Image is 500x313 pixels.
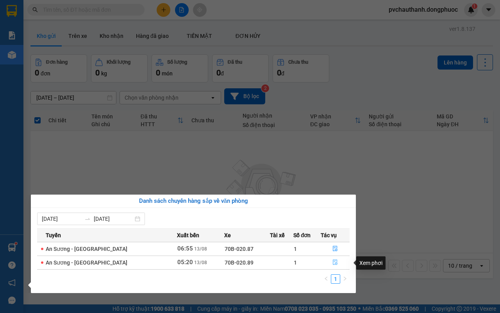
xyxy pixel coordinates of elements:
span: An Sương - [GEOGRAPHIC_DATA] [46,259,127,266]
span: file-done [332,259,338,266]
span: 13/08 [194,260,207,265]
span: Tài xế [270,231,285,240]
span: 1 [294,259,297,266]
span: 05:20 [177,259,193,266]
span: An Sương - [GEOGRAPHIC_DATA] [46,246,127,252]
span: In ngày: [2,57,48,61]
span: Hotline: 19001152 [62,35,96,39]
span: 13/08 [194,246,207,252]
span: left [324,276,329,281]
span: file-done [332,246,338,252]
span: 01 Võ Văn Truyện, KP.1, Phường 2 [62,23,107,33]
span: 70B-020.89 [225,259,254,266]
span: right [343,276,347,281]
span: [PERSON_NAME]: [2,50,82,55]
span: 06:55 [177,245,193,252]
span: swap-right [84,216,91,222]
div: Danh sách chuyến hàng sắp về văn phòng [37,197,350,206]
span: Xe [224,231,231,240]
span: VPCT1308250001 [39,50,82,55]
div: Xem phơi [356,256,386,270]
a: 1 [331,275,340,283]
strong: ĐỒNG PHƯỚC [62,4,107,11]
li: Previous Page [321,274,331,284]
span: to [84,216,91,222]
button: file-done [321,256,349,269]
input: Từ ngày [42,215,81,223]
span: 06:34:06 [DATE] [17,57,48,61]
button: file-done [321,243,349,255]
span: 70B-020.87 [225,246,254,252]
span: Xuất bến [177,231,199,240]
button: left [321,274,331,284]
li: 1 [331,274,340,284]
span: Bến xe [GEOGRAPHIC_DATA] [62,13,105,22]
span: ----------------------------------------- [21,42,96,48]
button: right [340,274,350,284]
span: 1 [294,246,297,252]
input: Đến ngày [94,215,133,223]
img: logo [3,5,37,39]
li: Next Page [340,274,350,284]
span: Tác vụ [321,231,337,240]
span: Số đơn [293,231,311,240]
span: Tuyến [46,231,61,240]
